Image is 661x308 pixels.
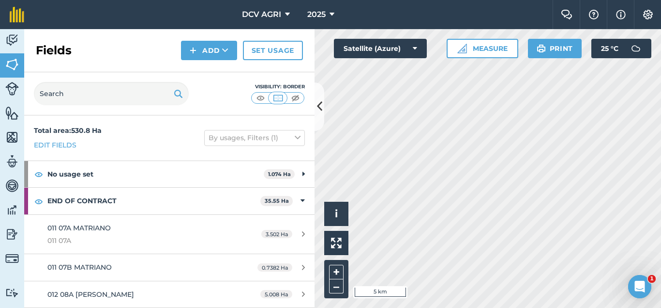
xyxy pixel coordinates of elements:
button: By usages, Filters (1) [204,130,305,146]
button: Satellite (Azure) [334,39,427,58]
strong: No usage set [47,161,264,187]
img: svg+xml;base64,PD94bWwgdmVyc2lvbj0iMS4wIiBlbmNvZGluZz0idXRmLTgiPz4KPCEtLSBHZW5lcmF0b3I6IEFkb2JlIE... [5,33,19,48]
strong: Total area : 530.8 Ha [34,126,102,135]
button: Measure [447,39,518,58]
img: svg+xml;base64,PHN2ZyB4bWxucz0iaHR0cDovL3d3dy53My5vcmcvMjAwMC9zdmciIHdpZHRoPSIxOSIgaGVpZ2h0PSIyNC... [174,88,183,99]
span: 5.008 Ha [260,290,292,298]
img: Two speech bubbles overlapping with the left bubble in the forefront [561,10,572,19]
span: 1 [648,275,656,283]
img: svg+xml;base64,PHN2ZyB4bWxucz0iaHR0cDovL3d3dy53My5vcmcvMjAwMC9zdmciIHdpZHRoPSIxOCIgaGVpZ2h0PSIyNC... [34,168,43,180]
img: svg+xml;base64,PHN2ZyB4bWxucz0iaHR0cDovL3d3dy53My5vcmcvMjAwMC9zdmciIHdpZHRoPSI1MCIgaGVpZ2h0PSI0MC... [289,93,301,103]
button: i [324,202,348,226]
strong: 35.55 Ha [265,197,289,204]
button: Print [528,39,582,58]
span: 2025 [307,9,326,20]
img: Four arrows, one pointing top left, one top right, one bottom right and the last bottom left [331,238,342,248]
a: Edit fields [34,140,76,150]
strong: 1.074 Ha [268,171,291,178]
img: svg+xml;base64,PHN2ZyB4bWxucz0iaHR0cDovL3d3dy53My5vcmcvMjAwMC9zdmciIHdpZHRoPSI1MCIgaGVpZ2h0PSI0MC... [272,93,284,103]
span: DCV AGRI [242,9,281,20]
button: 25 °C [591,39,651,58]
span: 011 07B MATRIANO [47,263,112,272]
div: No usage set1.074 Ha [24,161,315,187]
img: svg+xml;base64,PHN2ZyB4bWxucz0iaHR0cDovL3d3dy53My5vcmcvMjAwMC9zdmciIHdpZHRoPSIxNyIgaGVpZ2h0PSIxNy... [616,9,626,20]
img: svg+xml;base64,PD94bWwgdmVyc2lvbj0iMS4wIiBlbmNvZGluZz0idXRmLTgiPz4KPCEtLSBHZW5lcmF0b3I6IEFkb2JlIE... [5,227,19,242]
img: svg+xml;base64,PHN2ZyB4bWxucz0iaHR0cDovL3d3dy53My5vcmcvMjAwMC9zdmciIHdpZHRoPSI1NiIgaGVpZ2h0PSI2MC... [5,130,19,145]
img: A cog icon [642,10,654,19]
img: svg+xml;base64,PHN2ZyB4bWxucz0iaHR0cDovL3d3dy53My5vcmcvMjAwMC9zdmciIHdpZHRoPSI1NiIgaGVpZ2h0PSI2MC... [5,106,19,120]
img: svg+xml;base64,PD94bWwgdmVyc2lvbj0iMS4wIiBlbmNvZGluZz0idXRmLTgiPz4KPCEtLSBHZW5lcmF0b3I6IEFkb2JlIE... [5,203,19,217]
a: 011 07B MATRIANO0.7382 Ha [24,254,315,280]
button: Add [181,41,237,60]
a: Set usage [243,41,303,60]
div: END OF CONTRACT35.55 Ha [24,188,315,214]
button: + [329,265,344,279]
img: svg+xml;base64,PHN2ZyB4bWxucz0iaHR0cDovL3d3dy53My5vcmcvMjAwMC9zdmciIHdpZHRoPSIxOCIgaGVpZ2h0PSIyNC... [34,195,43,207]
img: svg+xml;base64,PD94bWwgdmVyc2lvbj0iMS4wIiBlbmNvZGluZz0idXRmLTgiPz4KPCEtLSBHZW5lcmF0b3I6IEFkb2JlIE... [5,252,19,265]
span: 0.7382 Ha [257,263,292,272]
img: svg+xml;base64,PD94bWwgdmVyc2lvbj0iMS4wIiBlbmNvZGluZz0idXRmLTgiPz4KPCEtLSBHZW5lcmF0b3I6IEFkb2JlIE... [5,288,19,297]
img: svg+xml;base64,PD94bWwgdmVyc2lvbj0iMS4wIiBlbmNvZGluZz0idXRmLTgiPz4KPCEtLSBHZW5lcmF0b3I6IEFkb2JlIE... [5,178,19,193]
span: 3.502 Ha [261,230,292,238]
img: svg+xml;base64,PD94bWwgdmVyc2lvbj0iMS4wIiBlbmNvZGluZz0idXRmLTgiPz4KPCEtLSBHZW5lcmF0b3I6IEFkb2JlIE... [5,154,19,169]
img: Ruler icon [457,44,467,53]
span: 011 07A MATRIANO [47,224,111,232]
a: 011 07A MATRIANO011 07A3.502 Ha [24,215,315,254]
img: svg+xml;base64,PHN2ZyB4bWxucz0iaHR0cDovL3d3dy53My5vcmcvMjAwMC9zdmciIHdpZHRoPSI1NiIgaGVpZ2h0PSI2MC... [5,57,19,72]
span: i [335,208,338,220]
img: fieldmargin Logo [10,7,24,22]
iframe: Intercom live chat [628,275,651,298]
div: Visibility: Border [251,83,305,91]
img: svg+xml;base64,PHN2ZyB4bWxucz0iaHR0cDovL3d3dy53My5vcmcvMjAwMC9zdmciIHdpZHRoPSIxNCIgaGVpZ2h0PSIyNC... [190,45,196,56]
span: 011 07A [47,235,229,246]
input: Search [34,82,189,105]
button: – [329,279,344,293]
a: 012 08A [PERSON_NAME]5.008 Ha [24,281,315,308]
img: svg+xml;base64,PHN2ZyB4bWxucz0iaHR0cDovL3d3dy53My5vcmcvMjAwMC9zdmciIHdpZHRoPSI1MCIgaGVpZ2h0PSI0MC... [255,93,267,103]
img: svg+xml;base64,PD94bWwgdmVyc2lvbj0iMS4wIiBlbmNvZGluZz0idXRmLTgiPz4KPCEtLSBHZW5lcmF0b3I6IEFkb2JlIE... [626,39,646,58]
strong: END OF CONTRACT [47,188,260,214]
img: svg+xml;base64,PHN2ZyB4bWxucz0iaHR0cDovL3d3dy53My5vcmcvMjAwMC9zdmciIHdpZHRoPSIxOSIgaGVpZ2h0PSIyNC... [537,43,546,54]
h2: Fields [36,43,72,58]
img: A question mark icon [588,10,600,19]
span: 25 ° C [601,39,618,58]
img: svg+xml;base64,PD94bWwgdmVyc2lvbj0iMS4wIiBlbmNvZGluZz0idXRmLTgiPz4KPCEtLSBHZW5lcmF0b3I6IEFkb2JlIE... [5,82,19,96]
span: 012 08A [PERSON_NAME] [47,290,134,299]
